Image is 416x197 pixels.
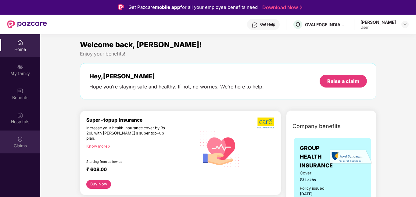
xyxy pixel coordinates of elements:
[80,40,202,49] span: Welcome back, [PERSON_NAME]!
[360,25,396,30] div: User
[86,160,170,164] div: Starting from as low as
[300,144,333,170] span: GROUP HEALTH INSURANCE
[257,117,275,129] img: b5dec4f62d2307b9de63beb79f102df3.png
[86,144,193,148] div: Know more
[7,20,47,28] img: New Pazcare Logo
[17,136,23,142] img: svg+xml;base64,PHN2ZyBpZD0iQ2xhaW0iIHhtbG5zPSJodHRwOi8vd3d3LnczLm9yZy8yMDAwL3N2ZyIgd2lkdGg9IjIwIi...
[300,4,302,11] img: Stroke
[80,51,376,57] div: Enjoy your benefits!
[128,4,258,11] div: Get Pazcare for all your employee benefits need
[260,22,275,27] div: Get Help
[86,117,196,123] div: Super-topup Insurance
[300,177,328,183] span: ₹3 Lakhs
[17,40,23,46] img: svg+xml;base64,PHN2ZyBpZD0iSG9tZSIgeG1sbnM9Imh0dHA6Ly93d3cudzMub3JnLzIwMDAvc3ZnIiB3aWR0aD0iMjAiIG...
[327,78,359,84] div: Raise a claim
[107,145,111,148] span: right
[196,124,244,172] img: svg+xml;base64,PHN2ZyB4bWxucz0iaHR0cDovL3d3dy53My5vcmcvMjAwMC9zdmciIHhtbG5zOnhsaW5rPSJodHRwOi8vd3...
[89,73,264,80] div: Hey, [PERSON_NAME]
[89,84,264,90] div: Hope you’re staying safe and healthy. If not, no worries. We’re here to help.
[296,21,300,28] span: O
[300,192,313,196] span: [DATE]
[360,19,396,25] div: [PERSON_NAME]
[330,149,372,164] img: insurerLogo
[252,22,258,28] img: svg+xml;base64,PHN2ZyBpZD0iSGVscC0zMngzMiIgeG1sbnM9Imh0dHA6Ly93d3cudzMub3JnLzIwMDAvc3ZnIiB3aWR0aD...
[86,167,190,174] div: ₹ 608.00
[118,4,124,10] img: Logo
[17,112,23,118] img: svg+xml;base64,PHN2ZyBpZD0iSG9zcGl0YWxzIiB4bWxucz0iaHR0cDovL3d3dy53My5vcmcvMjAwMC9zdmciIHdpZHRoPS...
[17,88,23,94] img: svg+xml;base64,PHN2ZyBpZD0iQmVuZWZpdHMiIHhtbG5zPSJodHRwOi8vd3d3LnczLm9yZy8yMDAwL3N2ZyIgd2lkdGg9Ij...
[292,122,341,131] span: Company benefits
[262,4,300,11] a: Download Now
[17,64,23,70] img: svg+xml;base64,PHN2ZyB3aWR0aD0iMjAiIGhlaWdodD0iMjAiIHZpZXdCb3g9IjAgMCAyMCAyMCIgZmlsbD0ibm9uZSIgeG...
[86,180,111,189] button: Buy Now
[305,22,348,27] div: OVALEDGE INDIA PRIVATE LIMITED
[300,170,328,176] span: Cover
[403,22,407,27] img: svg+xml;base64,PHN2ZyBpZD0iRHJvcGRvd24tMzJ4MzIiIHhtbG5zPSJodHRwOi8vd3d3LnczLm9yZy8yMDAwL3N2ZyIgd2...
[300,185,325,192] div: Policy issued
[155,4,180,10] strong: mobile app
[86,126,170,141] div: Increase your health insurance cover by Rs. 20L with [PERSON_NAME]’s super top-up plan.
